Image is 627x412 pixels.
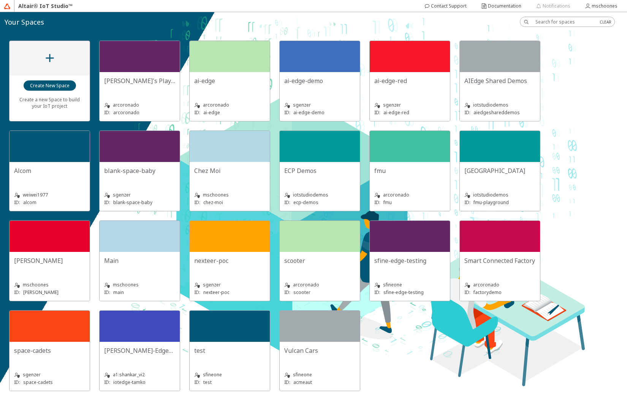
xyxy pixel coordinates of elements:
[14,199,20,206] p: ID:
[284,199,290,206] p: ID:
[194,281,265,289] unity-typography: sgenzer
[203,289,230,296] p: nexteer-poc
[203,379,212,385] p: test
[113,199,152,206] p: blank-space-baby
[14,289,20,296] p: ID:
[374,77,445,85] unity-typography: ai-edge-red
[14,379,20,385] p: ID:
[284,289,290,296] p: ID:
[194,167,265,175] unity-typography: Chez Moi
[194,256,265,265] unity-typography: nexteer-poc
[284,379,290,385] p: ID:
[374,167,445,175] unity-typography: fmu
[14,346,85,355] unity-typography: space-cadets
[374,109,380,116] p: ID:
[104,256,175,265] unity-typography: Main
[194,77,265,85] unity-typography: ai-edge
[473,289,502,296] p: factorydemo
[104,77,175,85] unity-typography: [PERSON_NAME]'s Playground
[293,199,318,206] p: ecp-demos
[293,289,310,296] p: scooter
[203,109,220,116] p: ai-edge
[113,289,124,296] p: main
[194,109,200,116] p: ID:
[104,167,175,175] unity-typography: blank-space-baby
[284,191,355,199] unity-typography: iotstudiodemos
[284,346,355,355] unity-typography: Vulcan Cars
[464,256,535,265] unity-typography: Smart Connected Factory
[464,289,470,296] p: ID:
[23,379,53,385] p: space-cadets
[104,281,175,289] unity-typography: mschoones
[374,289,380,296] p: ID:
[284,371,355,379] unity-typography: sfineone
[194,379,200,385] p: ID:
[284,167,355,175] unity-typography: ECP Demos
[374,256,445,265] unity-typography: sfine-edge-testing
[104,101,175,109] unity-typography: arcoronado
[23,199,36,206] p: alcom
[464,199,470,206] p: ID:
[14,371,85,379] unity-typography: sgenzer
[194,289,200,296] p: ID:
[383,109,409,116] p: ai-edge-red
[104,109,110,116] p: ID:
[293,109,325,116] p: ai-edge-demo
[383,199,392,206] p: fmu
[104,371,175,379] unity-typography: a1:shankar_vi2
[203,199,223,206] p: chez-moi
[464,191,535,199] unity-typography: iotstudiodemos
[464,167,535,175] unity-typography: [GEOGRAPHIC_DATA]
[14,191,85,199] unity-typography: weiwei1977
[284,77,355,85] unity-typography: ai-edge-demo
[473,199,509,206] p: fmu-playground
[284,256,355,265] unity-typography: scooter
[464,101,535,109] unity-typography: iotstudiodemos
[104,199,110,206] p: ID:
[374,101,445,109] unity-typography: sgenzer
[104,289,110,296] p: ID:
[284,101,355,109] unity-typography: sgenzer
[383,289,424,296] p: sfine-edge-testing
[374,199,380,206] p: ID:
[104,191,175,199] unity-typography: sgenzer
[473,109,520,116] p: aiedgeshareddemos
[23,289,59,296] p: [PERSON_NAME]
[284,281,355,289] unity-typography: arcoronado
[464,109,470,116] p: ID:
[104,379,110,385] p: ID:
[464,281,535,289] unity-typography: arcoronado
[194,371,265,379] unity-typography: sfineone
[464,77,535,85] unity-typography: AIEdge Shared Demos
[293,379,312,385] p: acmeaut
[194,199,200,206] p: ID:
[194,191,265,199] unity-typography: mschoones
[194,101,265,109] unity-typography: arcoronado
[374,191,445,199] unity-typography: arcoronado
[14,91,85,114] unity-typography: Create a new Space to build your IoT project
[284,109,290,116] p: ID:
[14,281,85,289] unity-typography: mschoones
[104,346,175,355] unity-typography: [PERSON_NAME]-EdgeApps
[194,346,265,355] unity-typography: test
[14,256,85,265] unity-typography: [PERSON_NAME]
[14,167,85,175] unity-typography: Alcom
[374,281,445,289] unity-typography: sfineone
[113,109,139,116] p: arcoronado
[113,379,146,385] p: iotedge-tamko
